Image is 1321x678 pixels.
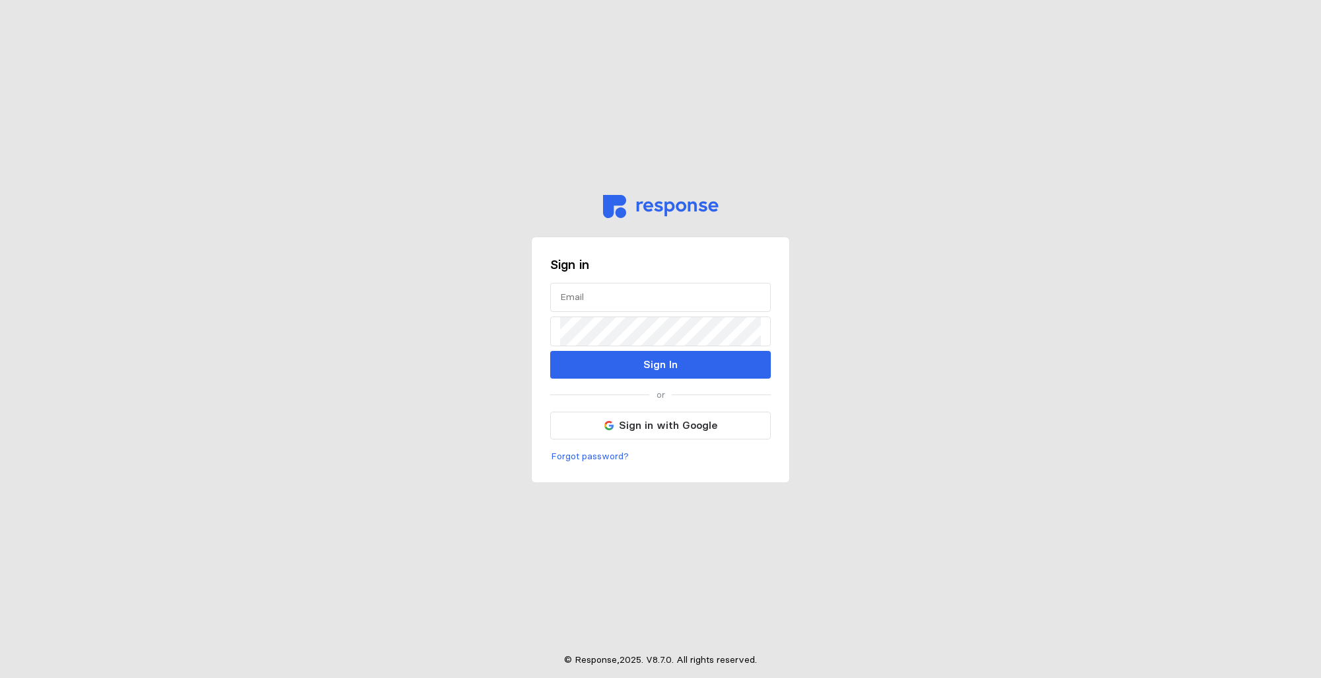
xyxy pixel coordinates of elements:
[564,653,757,667] p: © Response, 2025 . V 8.7.0 . All rights reserved.
[603,195,719,218] img: svg%3e
[643,356,678,373] p: Sign In
[551,449,629,464] p: Forgot password?
[550,412,771,439] button: Sign in with Google
[604,421,614,430] img: svg%3e
[657,388,665,402] p: or
[550,351,771,379] button: Sign In
[619,417,717,433] p: Sign in with Google
[560,283,761,312] input: Email
[550,256,771,274] h3: Sign in
[550,449,629,465] button: Forgot password?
